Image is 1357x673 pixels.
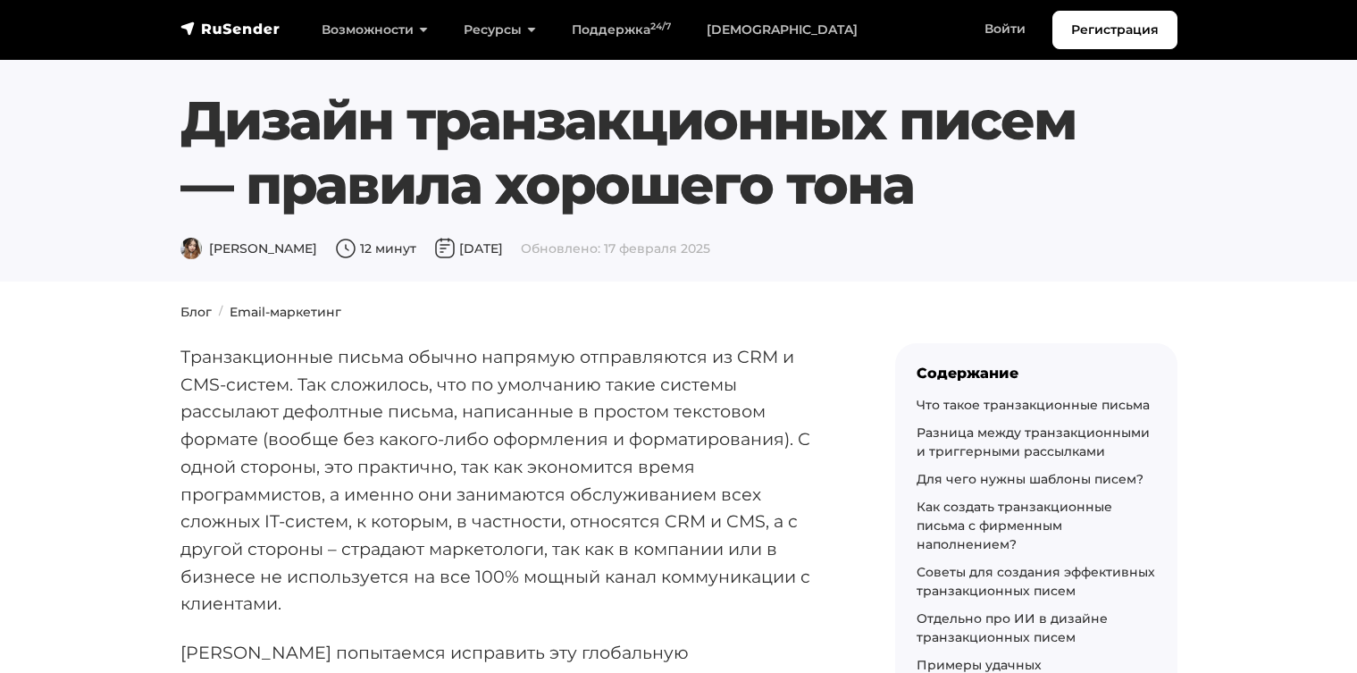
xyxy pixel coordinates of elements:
a: Возможности [304,12,446,48]
a: Отдельно про ИИ в дизайне транзакционных писем [917,610,1108,645]
span: [PERSON_NAME] [180,240,317,257]
a: Что такое транзакционные письма [917,397,1150,413]
h1: Дизайн транзакционных писем — правила хорошего тона [180,88,1093,217]
a: Советы для создания эффективных транзакционных писем [917,564,1155,599]
a: Для чего нужны шаблоны писем? [917,471,1143,487]
a: Войти [967,11,1043,47]
span: Обновлено: 17 февраля 2025 [521,240,710,257]
img: Дата публикации [434,238,456,259]
a: Поддержка24/7 [554,12,689,48]
a: Блог [180,304,212,320]
span: [DATE] [434,240,503,257]
a: Регистрация [1052,11,1177,49]
img: RuSender [180,20,281,38]
li: Email-маркетинг [212,303,341,322]
a: Разница между транзакционными и триггерными рассылками [917,425,1150,459]
span: 12 минут [335,240,416,257]
a: [DEMOGRAPHIC_DATA] [689,12,875,48]
a: Ресурсы [446,12,554,48]
img: Время чтения [335,238,356,259]
sup: 24/7 [650,21,671,32]
div: Содержание [917,365,1156,382]
nav: breadcrumb [170,303,1188,322]
a: Как создать транзакционные письма с фирменным наполнением? [917,499,1112,552]
p: Транзакционные письма обычно напрямую отправляются из CRM и CMS-систем. Так сложилось, что по умо... [180,343,838,618]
